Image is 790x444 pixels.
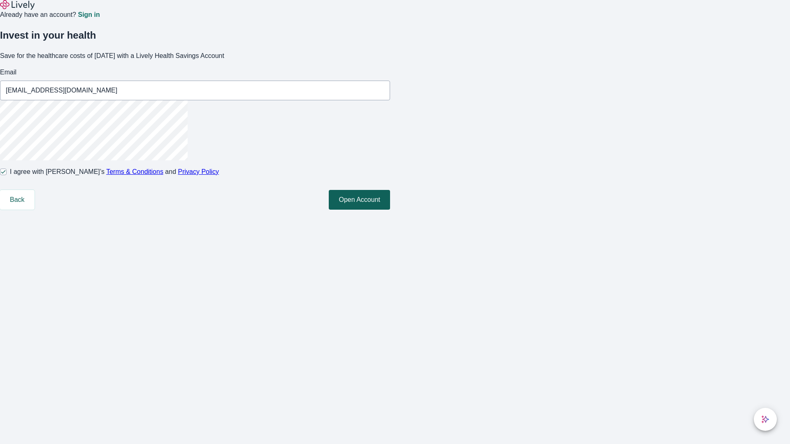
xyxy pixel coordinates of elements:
a: Sign in [78,12,100,18]
button: chat [754,408,777,431]
button: Open Account [329,190,390,210]
svg: Lively AI Assistant [761,415,769,423]
span: I agree with [PERSON_NAME]’s and [10,167,219,177]
a: Privacy Policy [178,168,219,175]
a: Terms & Conditions [106,168,163,175]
